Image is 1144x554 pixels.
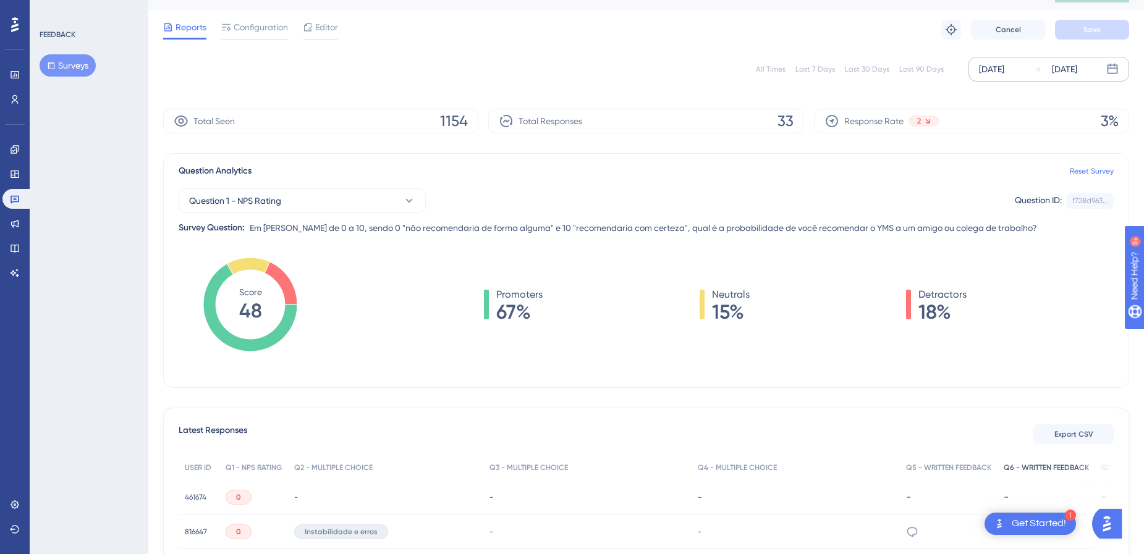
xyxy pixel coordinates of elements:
button: Save [1055,20,1129,40]
button: Export CSV [1033,424,1114,444]
span: Response Rate [844,114,904,128]
span: Need Help? [29,3,77,18]
div: FEEDBACK [40,30,75,40]
button: Cancel [971,20,1045,40]
span: 461674 [185,492,206,502]
div: Last 30 Days [845,64,889,74]
iframe: UserGuiding AI Assistant Launcher [1092,505,1129,542]
span: USER ID [185,463,211,472]
div: Survey Question: [179,220,245,235]
span: - [698,492,701,502]
span: 2 [917,116,921,126]
button: Surveys [40,54,96,77]
tspan: 48 [239,299,262,322]
span: 816647 [185,527,207,537]
div: 1 [1065,510,1076,521]
span: 15% [712,302,750,322]
div: Last 7 Days [795,64,835,74]
span: 0 [236,527,241,537]
div: 9+ [84,6,91,16]
span: Save [1083,25,1101,35]
img: launcher-image-alternative-text [992,516,1007,531]
div: - [906,491,991,503]
span: Question 1 - NPS Rating [189,193,281,208]
span: Detractors [918,287,967,302]
span: Configuration [234,20,288,35]
span: Editor [315,20,338,35]
span: 67% [496,302,543,322]
span: Q5 - WRITTEN FEEDBACK [906,463,991,472]
span: Q4 - MULTIPLE CHOICE [698,463,777,472]
div: Open Get Started! checklist, remaining modules: 1 [985,513,1076,535]
span: Instabilidade e erros [305,527,378,537]
button: Question 1 - NPS Rating [179,188,426,213]
span: - [294,492,298,502]
span: Neutrals [712,287,750,302]
a: Reset Survey [1070,166,1114,176]
div: f728d963... [1072,196,1108,206]
span: - [489,492,493,502]
span: Latest Responses [179,423,247,445]
span: 3% [1101,111,1119,131]
span: 33 [777,111,794,131]
div: [DATE] [1052,62,1077,77]
span: Q3 - MULTIPLE CHOICE [489,463,568,472]
span: 1154 [440,111,468,131]
tspan: Score [239,287,262,297]
span: Export CSV [1054,429,1093,439]
div: Get Started! [1012,517,1066,531]
span: Question Analytics [179,164,252,178]
span: Cancel [996,25,1021,35]
div: Question ID: [1015,193,1062,209]
div: [DATE] [979,62,1004,77]
span: Promoters [496,287,543,302]
span: - [489,527,493,537]
span: Reports [176,20,206,35]
span: Em [PERSON_NAME] de 0 a 10, sendo 0 "não recomendaria de forma alguma" e 10 "recomendaria com cer... [250,220,1037,235]
span: Total Responses [519,114,582,128]
span: Total Seen [193,114,235,128]
div: All Times [756,64,786,74]
span: Q2 - MULTIPLE CHOICE [294,463,373,472]
span: - [698,527,701,537]
div: - [1004,491,1089,503]
span: 0 [236,492,241,502]
div: Last 90 Days [899,64,944,74]
span: Q6 - WRITTEN FEEDBACK [1004,463,1089,472]
span: 18% [918,302,967,322]
span: Q1 - NPS RATING [226,463,282,472]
